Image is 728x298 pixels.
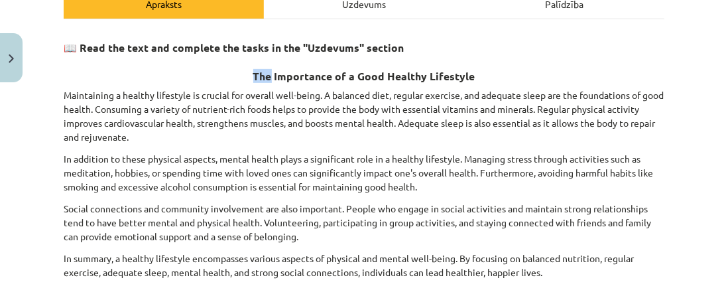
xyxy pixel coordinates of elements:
[64,152,664,194] p: In addition to these physical aspects, mental health plays a significant role in a healthy lifest...
[9,54,14,63] img: icon-close-lesson-0947bae3869378f0d4975bcd49f059093ad1ed9edebbc8119c70593378902aed.svg
[253,69,475,83] strong: The Importance of a Good Healthy Lifestyle
[64,40,404,54] strong: 📖 Read the text and complete the tasks in the "Uzdevums" section
[64,252,664,279] p: In summary, a healthy lifestyle encompasses various aspects of physical and mental well-being. By...
[64,88,664,144] p: Maintaining a healthy lifestyle is crucial for overall well-being. A balanced diet, regular exerc...
[64,202,664,244] p: Social connections and community involvement are also important. People who engage in social acti...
